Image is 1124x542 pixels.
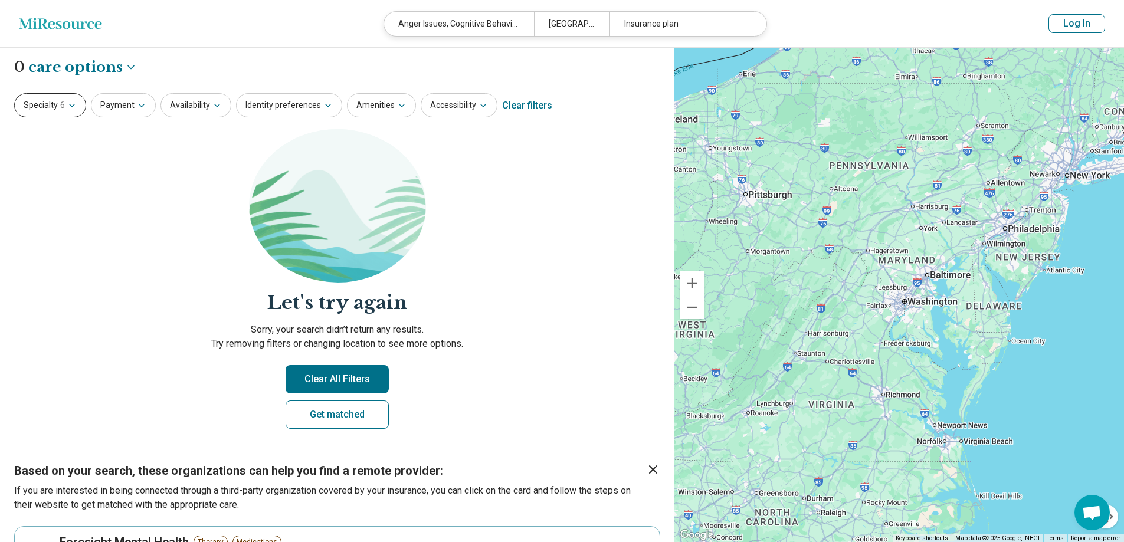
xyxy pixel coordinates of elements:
span: care options [28,57,123,77]
span: 6 [60,99,65,111]
span: Map data ©2025 Google, INEGI [955,535,1040,541]
button: Zoom in [680,271,704,295]
a: Get matched [286,400,389,429]
a: Report a map error [1071,535,1120,541]
a: Terms (opens in new tab) [1047,535,1064,541]
button: Zoom out [680,295,704,319]
div: Insurance plan [609,12,759,36]
button: Amenities [347,93,416,117]
button: Care options [28,57,137,77]
button: Log In [1048,14,1105,33]
div: Clear filters [502,91,552,120]
h1: 0 [14,57,137,77]
button: Accessibility [421,93,497,117]
div: Anger Issues, Cognitive Behavioral Therapy (CBT), Day Treatment, Individual Therapy, Other [384,12,534,36]
h2: Let's try again [14,290,660,316]
button: Specialty6 [14,93,86,117]
button: Payment [91,93,156,117]
button: Identity preferences [236,93,342,117]
div: Open chat [1074,495,1110,530]
button: Availability [160,93,231,117]
button: Clear All Filters [286,365,389,393]
div: [GEOGRAPHIC_DATA] [534,12,609,36]
p: Sorry, your search didn’t return any results. Try removing filters or changing location to see mo... [14,323,660,351]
